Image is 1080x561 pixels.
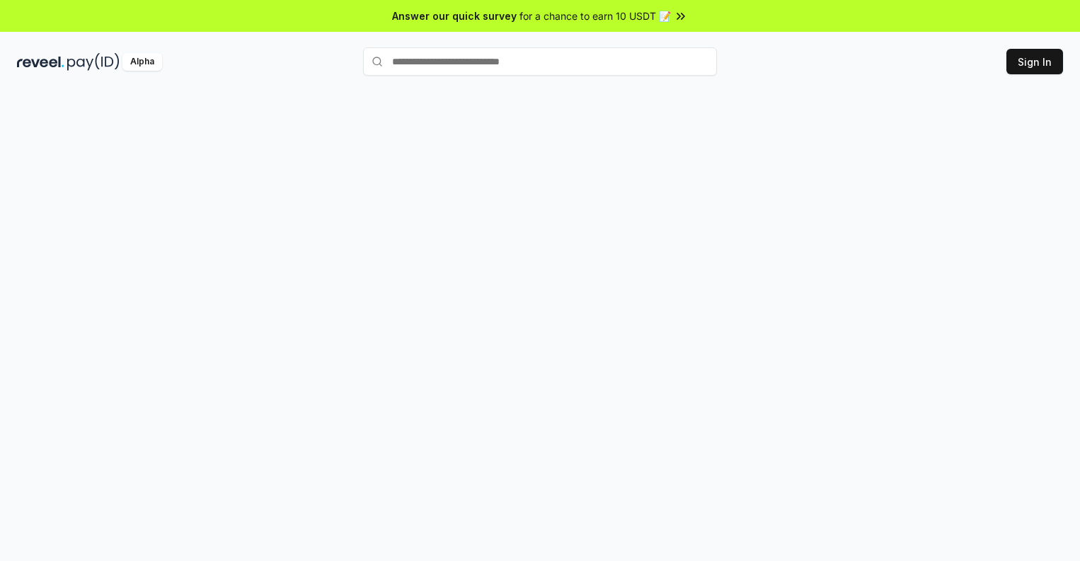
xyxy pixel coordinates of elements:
[392,8,517,23] span: Answer our quick survey
[122,53,162,71] div: Alpha
[67,53,120,71] img: pay_id
[1006,49,1063,74] button: Sign In
[519,8,671,23] span: for a chance to earn 10 USDT 📝
[17,53,64,71] img: reveel_dark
